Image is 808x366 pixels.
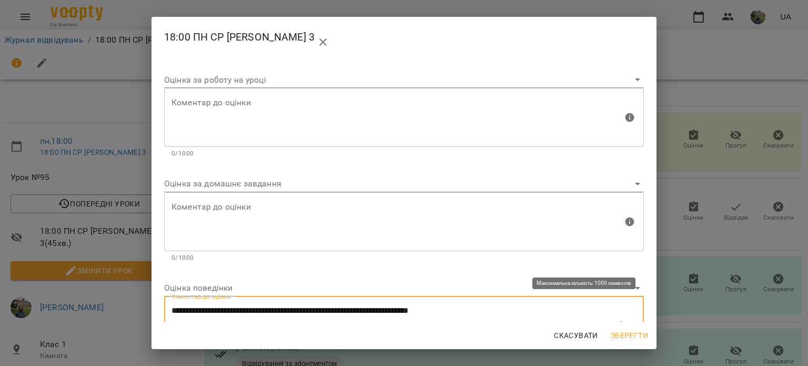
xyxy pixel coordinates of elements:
[164,25,644,51] h2: 18:00 ПН СР [PERSON_NAME] 3
[310,29,336,55] button: close
[550,326,602,345] button: Скасувати
[607,326,652,345] button: Зберегти
[164,192,644,263] div: Максимальна кількість: 1000 символів
[164,88,644,159] div: Максимальна кількість: 1000 символів
[171,149,637,159] p: 0/1000
[611,329,648,342] span: Зберегти
[171,253,637,263] p: 0/1000
[554,329,598,342] span: Скасувати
